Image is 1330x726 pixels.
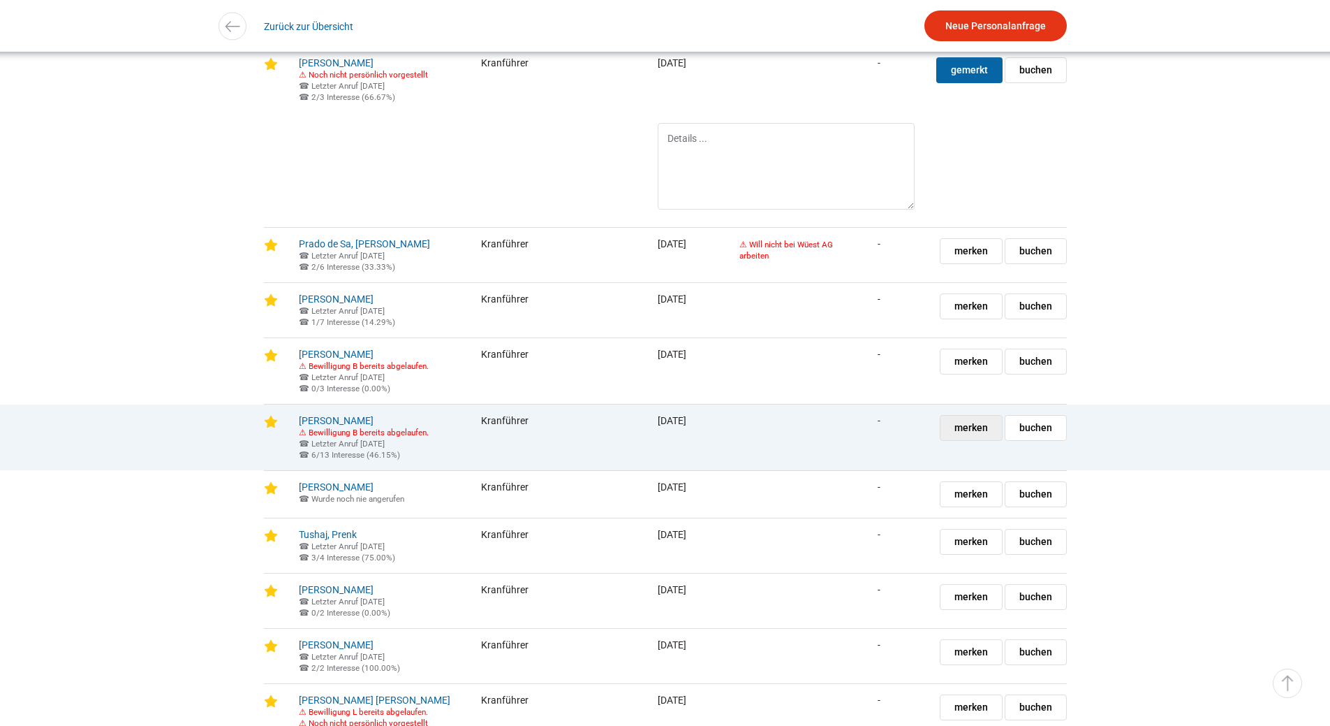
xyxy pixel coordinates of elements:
[954,416,988,440] span: merken
[299,293,374,305] a: [PERSON_NAME]
[288,628,471,683] td: 31.01.2022 als Kranführer bei Anliker 29.11.2021 ist bei Anliker im Einsatz 15.10.2021 ist temp. ...
[299,481,374,493] a: [PERSON_NAME]
[878,481,880,493] span: -
[1005,238,1067,264] a: buchen
[299,450,400,460] small: Letzte Anfrage: 09.07.2025 11:13:21 Interesse: nein
[471,282,647,337] td: Kranführer
[940,293,1003,319] a: merken
[471,227,647,282] td: Kranführer
[647,470,729,518] td: [DATE]
[288,404,471,470] td: Im 2022 versuchen einzustellen
[299,542,385,551] small: 09.07.2025 11:13:18
[940,481,1003,507] a: merken
[264,695,278,709] img: Star-icon.png
[878,529,880,540] span: -
[264,415,278,429] img: Star-icon.png
[299,361,429,371] small: ⚠ Bewilligung B bereits abgelaufen.
[288,46,471,112] td: Fragen: gesundheitlich ? Mithilfe am Boden? zeugnisse folgen
[647,628,729,683] td: [DATE]
[936,57,1003,83] a: gemerkt
[1005,57,1067,83] a: buchen
[299,608,390,618] small: Letzte Anfrage: 09.07.2025 11:13:16 Interesse: nein
[299,663,400,673] small: Letzte Anfrage: 31.10.2024 09:48:21 Interesse: nein
[1273,669,1302,698] a: ▵ Nach oben
[878,57,880,68] span: -
[222,16,242,36] img: icon-arrow-left.svg
[647,227,729,282] td: [DATE]
[471,404,647,470] td: Kranführer
[954,695,988,720] span: merken
[1005,695,1067,720] a: buchen
[739,240,833,261] small: ⚠ Will nicht bei Wüest AG arbeiten
[1005,349,1067,375] a: buchen
[954,482,988,507] span: merken
[954,349,988,374] span: merken
[288,282,471,337] td: 15.04.2025 kein Interesse 2022:am liebsten aus der Kabine! Rücken , Halswirbel, 100 % mithilfe ge...
[471,470,647,518] td: Kranführer
[954,239,988,263] span: merken
[878,293,880,305] span: -
[299,428,429,437] small: ⚠ Bewilligung B bereits abgelaufen.
[878,695,880,706] span: -
[264,481,278,495] img: Star-icon.png
[940,238,1003,264] a: merken
[299,349,374,360] a: [PERSON_NAME]
[647,404,729,470] td: [DATE]
[471,573,647,628] td: Kranführer
[299,597,385,607] small: 09.07.2025 11:13:16
[264,238,278,252] img: Star-icon.png
[878,349,880,360] span: -
[471,337,647,404] td: Kranführer
[878,584,880,595] span: -
[647,573,729,628] td: [DATE]
[471,628,647,683] td: Kranführer
[299,415,374,426] a: [PERSON_NAME]
[299,70,428,80] small: ⚠ Noch nicht persönlich vorgestellt
[647,282,729,337] td: [DATE]
[1005,415,1067,441] a: buchen
[264,349,278,363] img: Star-icon.png
[299,652,385,662] small: 31.10.2024 09:48:21
[299,553,395,562] small: ☎ 3/4 Interesse (75.00%)
[940,695,1003,720] a: merken
[288,227,471,282] td: Rav Pilatus Bei Herr Burkhard
[299,494,404,504] small: ☎ Wurde noch nie angerufen
[940,529,1003,555] a: merken
[299,81,385,91] small: 04.07.2025 08:28:23
[1005,529,1067,555] a: buchen
[647,46,729,112] td: [DATE]
[288,337,471,404] td: als Hilfsarbeiter neben dem Kranen. Ist nicht selbständig
[299,372,385,382] small: 17.07.2024 17:42:09
[299,639,374,651] a: [PERSON_NAME]
[924,10,1067,41] a: Neue Personalanfrage
[878,238,880,249] span: -
[954,530,988,554] span: merken
[299,584,374,595] a: [PERSON_NAME]
[299,306,385,316] small: 09.07.2025 08:12:26
[954,294,988,319] span: merken
[264,529,278,543] img: Star-icon.png
[264,639,278,653] img: Star-icon.png
[1005,639,1067,665] a: buchen
[647,518,729,573] td: [DATE]
[299,57,374,68] a: [PERSON_NAME]
[940,349,1003,375] a: merken
[264,57,278,71] img: Star-icon.png
[299,439,385,449] small: 09.07.2025 11:13:21
[264,584,278,598] img: Star-icon.png
[299,251,385,261] small: 17.07.2024 15:57:20
[288,470,471,518] td: Kranführer Erfahrung 3 Jahre bis 35 Meter höhe mit 55 Meter Ausleger 720 Stunden fehlen bis Prüfu...
[471,518,647,573] td: Kranführer
[940,639,1003,665] a: merken
[1005,584,1067,610] a: buchen
[299,317,395,327] small: Letzte Anfrage: 09.07.2025 08:12:26 Interesse: nein
[954,585,988,609] span: merken
[299,262,395,272] small: ☎ 2/6 Interesse (33.33%)
[299,707,428,717] small: ⚠ Bewilligung L bereits abgelaufen.
[299,695,450,706] a: [PERSON_NAME] [PERSON_NAME]
[471,46,647,112] td: Kranführer
[647,337,729,404] td: [DATE]
[264,293,278,307] img: Star-icon.png
[299,238,430,249] a: Prado de Sa, [PERSON_NAME]
[288,573,471,628] td: 15.04.2025 kein Interesse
